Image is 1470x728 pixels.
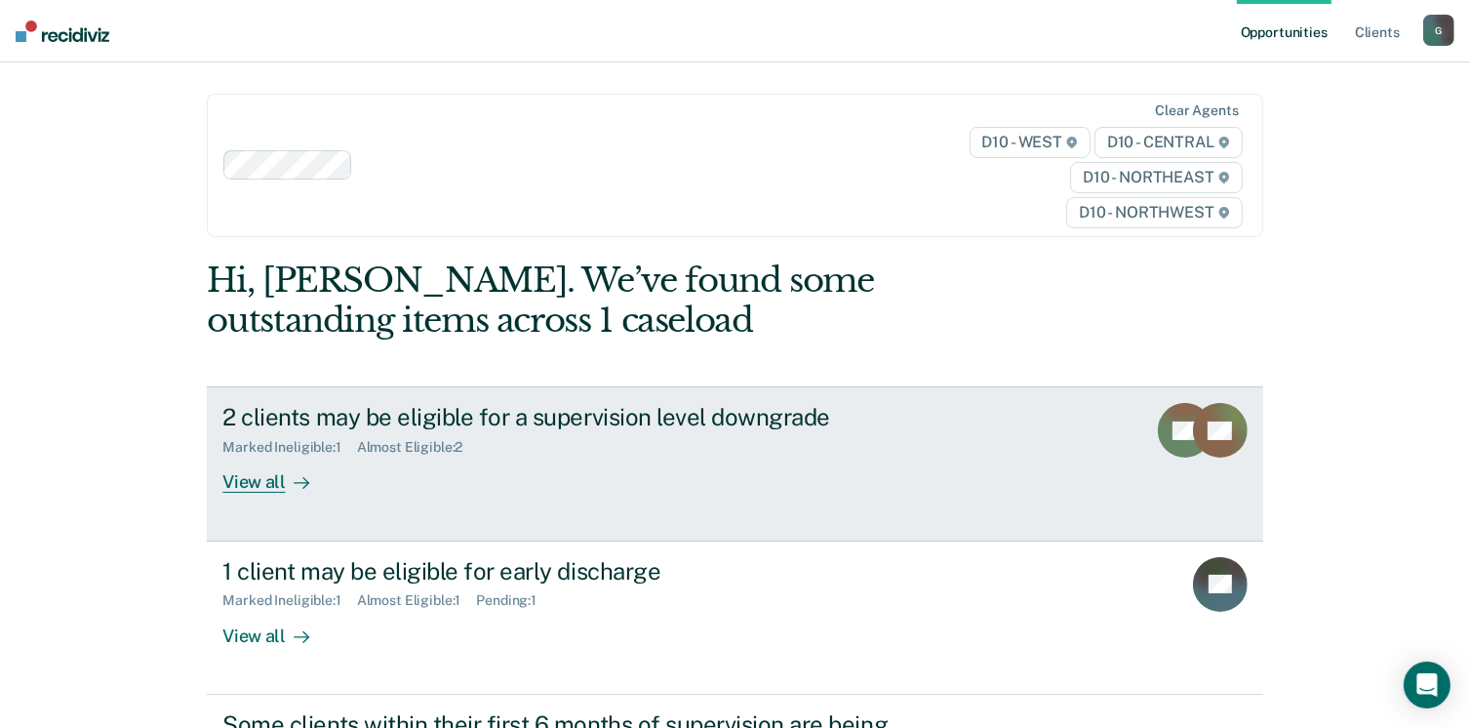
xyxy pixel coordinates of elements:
[1404,662,1450,708] div: Open Intercom Messenger
[222,403,907,431] div: 2 clients may be eligible for a supervision level downgrade
[357,439,479,456] div: Almost Eligible : 2
[1066,197,1242,228] span: D10 - NORTHWEST
[222,439,356,456] div: Marked Ineligible : 1
[207,386,1262,541] a: 2 clients may be eligible for a supervision level downgradeMarked Ineligible:1Almost Eligible:2Vi...
[222,592,356,609] div: Marked Ineligible : 1
[1155,102,1238,119] div: Clear agents
[1423,15,1454,46] button: G
[970,127,1091,158] span: D10 - WEST
[207,261,1052,341] div: Hi, [PERSON_NAME]. We’ve found some outstanding items across 1 caseload
[476,592,552,609] div: Pending : 1
[222,557,907,586] div: 1 client may be eligible for early discharge
[222,456,332,494] div: View all
[207,542,1262,695] a: 1 client may be eligible for early dischargeMarked Ineligible:1Almost Eligible:1Pending:1View all
[1094,127,1243,158] span: D10 - CENTRAL
[16,20,109,42] img: Recidiviz
[357,592,477,609] div: Almost Eligible : 1
[222,609,332,647] div: View all
[1070,162,1242,193] span: D10 - NORTHEAST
